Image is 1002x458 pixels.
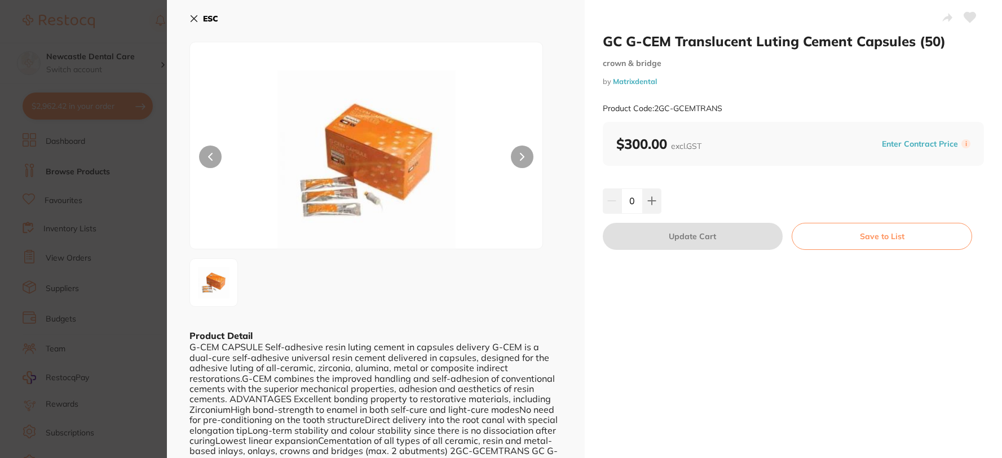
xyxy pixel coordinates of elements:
b: ESC [203,14,218,24]
button: Save to List [792,223,972,250]
small: Product Code: 2GC-GCEMTRANS [603,104,722,113]
label: i [961,139,970,148]
span: excl. GST [671,141,701,151]
a: Matrixdental [613,77,657,86]
b: $300.00 [616,135,701,152]
button: Enter Contract Price [879,139,961,149]
img: MDAuanBn [261,71,472,249]
button: ESC [189,9,218,28]
b: Product Detail [189,330,253,341]
small: by [603,77,985,86]
h2: GC G-CEM Translucent Luting Cement Capsules (50) [603,33,985,50]
img: MDAuanBn [193,262,234,303]
button: Update Cart [603,223,783,250]
small: crown & bridge [603,59,985,68]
